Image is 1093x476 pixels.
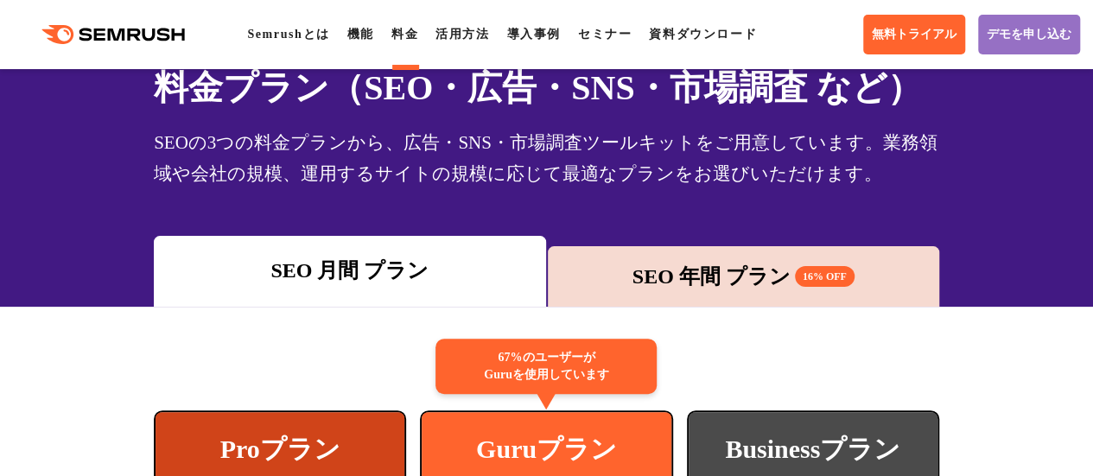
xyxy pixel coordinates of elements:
a: 資料ダウンロード [649,28,757,41]
span: 16% OFF [795,266,855,287]
a: デモを申し込む [978,15,1080,54]
a: 導入事例 [506,28,560,41]
a: 料金 [391,28,418,41]
h1: 料金プラン（SEO・広告・SNS・市場調査 など） [154,62,939,113]
div: SEOの3つの料金プランから、広告・SNS・市場調査ツールキットをご用意しています。業務領域や会社の規模、運用するサイトの規模に応じて最適なプランをお選びいただけます。 [154,127,939,189]
a: 活用方法 [435,28,489,41]
span: 無料トライアル [872,27,956,42]
a: セミナー [578,28,632,41]
a: Semrushとは [247,28,329,41]
div: 67%のユーザーが Guruを使用しています [435,339,657,394]
div: SEO 年間 プラン [556,261,931,292]
a: 機能 [347,28,374,41]
span: デモを申し込む [987,27,1071,42]
a: 無料トライアル [863,15,965,54]
div: SEO 月間 プラン [162,255,537,286]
